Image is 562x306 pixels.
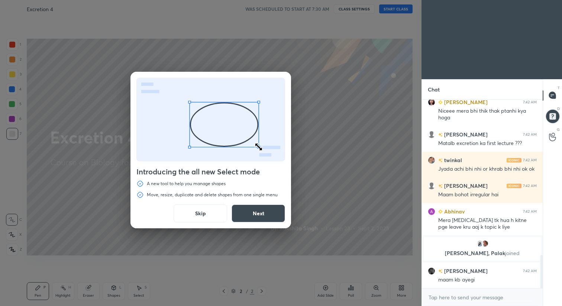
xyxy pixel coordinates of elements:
[422,80,446,99] p: Chat
[438,191,537,199] div: Maam bohot irregular hai
[136,167,285,176] h4: Introducing the all new Select mode
[428,267,435,274] img: 03f31a4d091d41099e4c88ce2dff75d2.jpg
[443,182,488,190] h6: [PERSON_NAME]
[428,182,435,189] img: default.png
[422,100,543,288] div: grid
[438,107,537,122] div: Niceee mera bhi thik thak ptanhi kya hoga
[428,250,536,256] p: [PERSON_NAME], Palak
[174,204,227,222] button: Skip
[428,156,435,164] img: 39bfc6fbe7a346c78fbbb1fcd26e895a.jpg
[438,133,443,137] img: no-rating-badge.077c3623.svg
[428,207,435,215] img: 3
[557,127,560,132] p: G
[523,183,537,188] div: 7:42 AM
[147,192,278,198] p: Move, resize, duplicate and delete shapes from one single menu
[438,269,443,273] img: no-rating-badge.077c3623.svg
[443,207,465,215] h6: Abhinav
[438,100,443,104] img: Learner_Badge_beginner_1_8b307cf2a0.svg
[443,98,488,106] h6: [PERSON_NAME]
[507,158,521,162] img: iconic-light.a09c19a4.png
[558,85,560,91] p: T
[523,132,537,136] div: 7:42 AM
[438,184,443,188] img: no-rating-badge.077c3623.svg
[438,158,443,162] img: no-rating-badge.077c3623.svg
[443,156,462,164] h6: twinkal
[438,217,537,231] div: Mera [MEDICAL_DATA] tk hua h kitne pge leave kru aaj k topic k liye
[557,106,560,112] p: D
[232,204,285,222] button: Next
[481,240,489,247] img: 42f8248c32674b8fbfdb922772a1f8f1.jpg
[523,158,537,162] div: 7:42 AM
[147,181,226,187] p: A new tool to help you manage shapes
[476,240,484,247] img: ad62ad47cfcf4f77857ad3d5df616c9a.jpg
[523,209,537,213] div: 7:42 AM
[438,209,443,214] img: Learner_Badge_beginner_1_8b307cf2a0.svg
[137,78,285,162] div: animation
[428,98,435,106] img: 356de63d08e443f5bd1d8f80cd3ce8c1.jpg
[443,267,488,275] h6: [PERSON_NAME]
[428,131,435,138] img: default.png
[523,268,537,273] div: 7:42 AM
[438,140,537,147] div: Matalb excretion ka first lecture ???
[438,276,537,284] div: maam kb ayegi
[507,183,521,188] img: iconic-light.a09c19a4.png
[523,100,537,104] div: 7:42 AM
[438,165,537,173] div: Jyada achi bhi nhi or khrab bhi nhi ok ok
[443,131,488,138] h6: [PERSON_NAME]
[505,249,520,257] span: joined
